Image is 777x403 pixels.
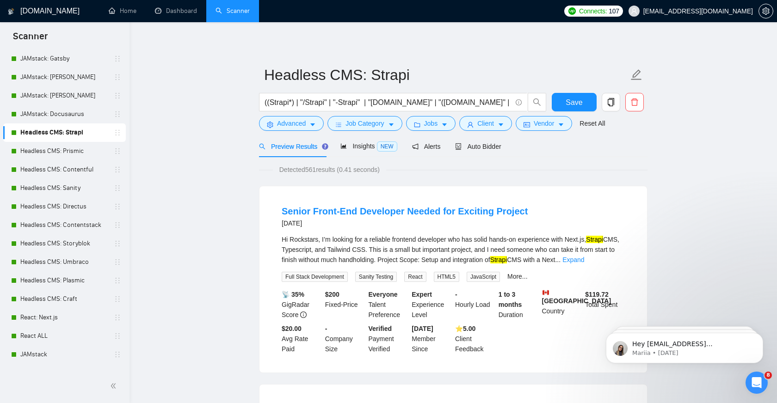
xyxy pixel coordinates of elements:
[583,289,627,320] div: Total Spent
[410,289,453,320] div: Experience Level
[630,69,642,81] span: edit
[625,93,644,111] button: delete
[20,160,108,179] a: Headless CMS: Contentful
[345,118,384,128] span: Job Category
[602,93,620,111] button: copy
[114,203,121,210] span: holder
[114,277,121,284] span: holder
[585,291,609,298] b: $ 119.72
[412,325,433,332] b: [DATE]
[609,6,619,16] span: 107
[516,116,572,131] button: idcardVendorcaret-down
[542,289,611,305] b: [GEOGRAPHIC_DATA]
[490,256,507,263] mark: Strapi
[323,289,367,320] div: Fixed-Price
[282,325,302,332] b: $20.00
[267,121,273,128] span: setting
[114,147,121,155] span: holder
[467,121,474,128] span: user
[412,291,432,298] b: Expert
[524,121,530,128] span: idcard
[412,143,419,150] span: notification
[340,142,397,150] span: Insights
[424,118,438,128] span: Jobs
[259,143,326,150] span: Preview Results
[20,123,108,142] a: Headless CMS: Strapi
[20,49,108,68] a: JAMstack: Gatsby
[586,236,603,243] mark: Strapi
[20,179,108,197] a: Headless CMS: Sanity
[20,253,108,271] a: Headless CMS: Umbraco
[114,221,121,229] span: holder
[282,218,528,229] div: [DATE]
[758,7,773,15] a: setting
[114,240,121,247] span: holder
[259,116,324,131] button: settingAdvancedcaret-down
[602,98,620,106] span: copy
[114,184,121,192] span: holder
[259,143,265,150] span: search
[592,313,777,378] iframe: Intercom notifications message
[114,314,121,321] span: holder
[631,8,637,14] span: user
[309,121,316,128] span: caret-down
[412,143,441,150] span: Alerts
[8,4,14,19] img: logo
[114,110,121,118] span: holder
[20,308,108,327] a: React: Next.js
[114,166,121,173] span: holder
[20,142,108,160] a: Headless CMS: Prismic
[325,291,339,298] b: $ 200
[20,216,108,234] a: Headless CMS: Contentstack
[477,118,494,128] span: Client
[555,256,561,263] span: ...
[114,351,121,358] span: holder
[327,116,402,131] button: barsJob Categorycaret-down
[558,121,564,128] span: caret-down
[626,98,643,106] span: delete
[321,142,329,151] div: Tooltip anchor
[325,325,327,332] b: -
[377,141,397,152] span: NEW
[280,324,323,354] div: Avg Rate Paid
[20,364,108,382] a: Headless CMS
[282,234,625,265] div: Hi Rockstars, I’m looking for a reliable frontend developer who has solid hands-on experience wit...
[20,197,108,216] a: Headless CMS: Directus
[264,63,629,86] input: Scanner name...
[114,129,121,136] span: holder
[20,271,108,290] a: Headless CMS: Plasmic
[323,324,367,354] div: Company Size
[499,291,522,308] b: 1 to 3 months
[453,289,497,320] div: Hourly Load
[498,121,504,128] span: caret-down
[273,165,386,175] span: Detected 561 results (0.41 seconds)
[282,206,528,216] a: Senior Front-End Developer Needed for Exciting Project
[388,121,395,128] span: caret-down
[414,121,420,128] span: folder
[20,86,108,105] a: JAMstack: [PERSON_NAME]
[528,98,546,106] span: search
[410,324,453,354] div: Member Since
[434,272,459,282] span: HTML5
[497,289,540,320] div: Duration
[404,272,426,282] span: React
[746,372,768,394] iframe: Intercom live chat
[265,97,512,108] input: Search Freelance Jobs...
[6,30,55,49] span: Scanner
[114,258,121,266] span: holder
[114,332,121,340] span: holder
[459,116,512,131] button: userClientcaret-down
[282,272,348,282] span: Full Stack Development
[20,290,108,308] a: Headless CMS: Craft
[20,105,108,123] a: JAMstack: Docusaurus
[568,7,576,15] img: upwork-logo.png
[534,118,554,128] span: Vendor
[20,345,108,364] a: JAMstack
[114,55,121,62] span: holder
[441,121,448,128] span: caret-down
[579,6,607,16] span: Connects:
[114,92,121,99] span: holder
